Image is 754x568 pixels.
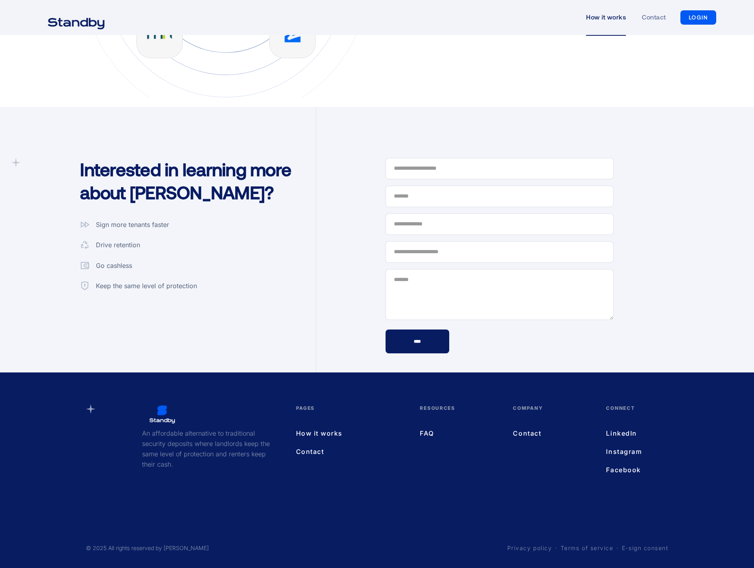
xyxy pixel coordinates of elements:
[96,220,169,230] div: Sign more tenants faster
[296,428,404,438] a: How it works
[96,281,197,291] div: Keep the same level of protection
[606,404,652,428] div: Connect
[622,544,668,552] a: E-sign consent
[38,13,115,22] a: home
[296,404,404,428] div: pages
[513,404,590,428] div: Company
[296,446,404,457] a: Contact
[80,158,308,204] h1: Interested in learning more about [PERSON_NAME]?
[616,544,619,552] a: ·
[420,404,497,428] div: Resources
[507,544,552,552] a: Privacy policy
[420,428,497,438] a: FAQ
[386,158,614,353] form: Contact Form
[606,446,652,457] a: Instagram
[513,428,590,438] a: Contact
[606,428,652,438] a: LinkedIn
[561,544,614,552] a: Terms of service
[86,544,209,552] div: © 2025 All rights reserved by [PERSON_NAME]
[555,544,557,552] a: ·
[142,428,272,469] p: An affordable alternative to traditional security deposits where landlords keep the same level of...
[680,10,717,25] a: LOGIN
[606,465,652,475] a: Facebook
[96,261,132,271] div: Go cashless
[96,240,140,250] div: Drive retention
